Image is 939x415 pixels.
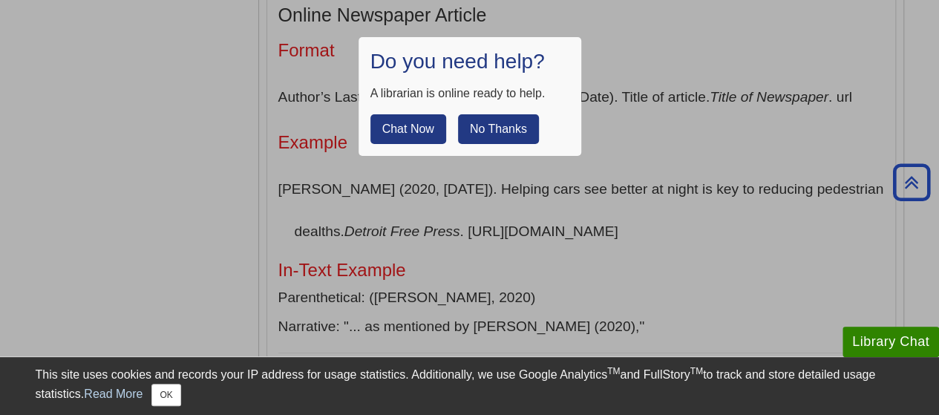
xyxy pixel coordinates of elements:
[370,85,569,102] div: A librarian is online ready to help.
[458,114,539,144] button: No Thanks
[151,384,180,406] button: Close
[370,114,446,144] button: Chat Now
[607,366,620,376] sup: TM
[36,366,904,406] div: This site uses cookies and records your IP address for usage statistics. Additionally, we use Goo...
[690,366,703,376] sup: TM
[84,388,143,400] a: Read More
[843,327,939,357] button: Library Chat
[370,49,569,74] h1: Do you need help?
